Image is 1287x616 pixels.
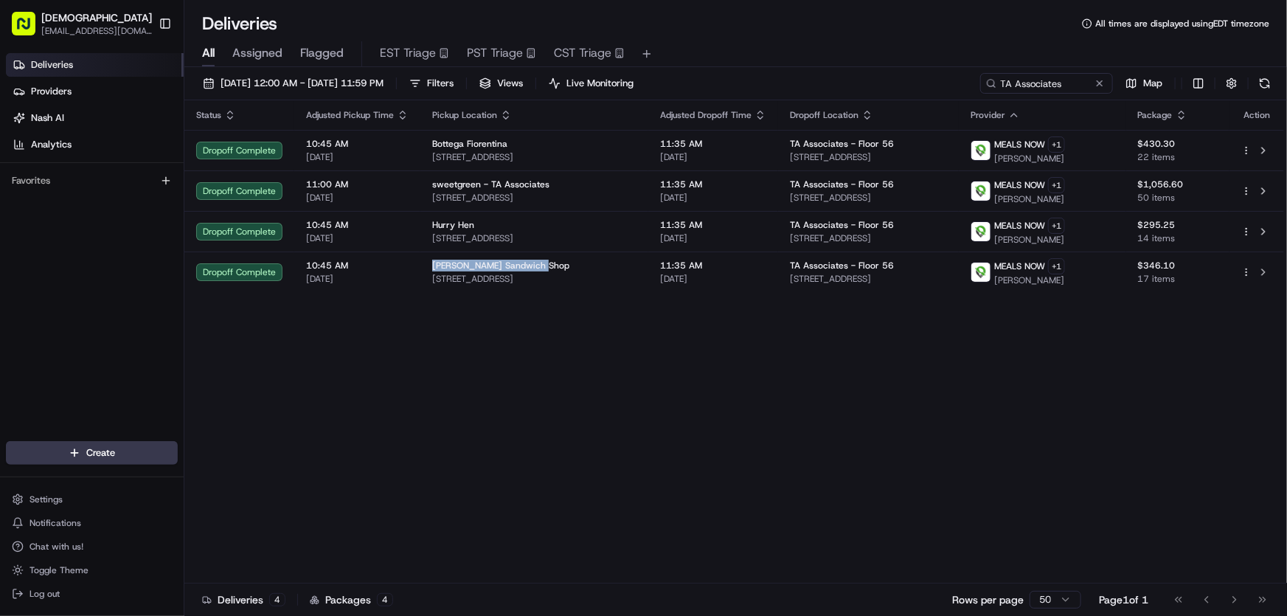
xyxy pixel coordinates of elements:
[41,25,152,37] span: [EMAIL_ADDRESS][DOMAIN_NAME]
[380,44,436,62] span: EST Triage
[6,80,184,103] a: Providers
[432,109,497,121] span: Pickup Location
[1138,273,1218,285] span: 17 items
[202,44,215,62] span: All
[994,193,1065,205] span: [PERSON_NAME]
[1255,73,1275,94] button: Refresh
[790,260,894,271] span: TA Associates - Floor 56
[232,44,282,62] span: Assigned
[6,6,153,41] button: [DEMOGRAPHIC_DATA][EMAIL_ADDRESS][DOMAIN_NAME]
[790,219,894,231] span: TA Associates - Floor 56
[432,273,636,285] span: [STREET_ADDRESS]
[221,77,384,90] span: [DATE] 12:00 AM - [DATE] 11:59 PM
[790,179,894,190] span: TA Associates - Floor 56
[432,192,636,204] span: [STREET_ADDRESS]
[6,53,184,77] a: Deliveries
[432,138,507,150] span: Bottega Fiorentina
[994,260,1045,272] span: MEALS NOW
[952,592,1024,607] p: Rows per page
[202,592,285,607] div: Deliveries
[554,44,611,62] span: CST Triage
[542,73,640,94] button: Live Monitoring
[1241,109,1272,121] div: Action
[467,44,523,62] span: PST Triage
[790,232,947,244] span: [STREET_ADDRESS]
[251,145,268,163] button: Start new chat
[994,274,1065,286] span: [PERSON_NAME]
[1138,151,1218,163] span: 22 items
[41,10,152,25] button: [DEMOGRAPHIC_DATA]
[432,151,636,163] span: [STREET_ADDRESS]
[196,73,390,94] button: [DATE] 12:00 AM - [DATE] 11:59 PM
[790,138,894,150] span: TA Associates - Floor 56
[6,560,178,581] button: Toggle Theme
[15,59,268,83] p: Welcome 👋
[6,106,184,130] a: Nash AI
[971,263,991,282] img: melas_now_logo.png
[6,169,178,193] div: Favorites
[306,273,409,285] span: [DATE]
[660,219,766,231] span: 11:35 AM
[30,541,83,553] span: Chat with us!
[1138,232,1218,244] span: 14 items
[269,593,285,606] div: 4
[31,111,64,125] span: Nash AI
[790,109,858,121] span: Dropoff Location
[6,133,184,156] a: Analytics
[306,260,409,271] span: 10:45 AM
[86,446,115,460] span: Create
[971,141,991,160] img: melas_now_logo.png
[1138,138,1218,150] span: $430.30
[300,44,344,62] span: Flagged
[50,141,242,156] div: Start new chat
[31,85,72,98] span: Providers
[15,15,44,44] img: Nash
[50,156,187,167] div: We're available if you need us!
[306,219,409,231] span: 10:45 AM
[660,273,766,285] span: [DATE]
[566,77,634,90] span: Live Monitoring
[30,494,63,505] span: Settings
[994,153,1065,165] span: [PERSON_NAME]
[1138,109,1173,121] span: Package
[497,77,523,90] span: Views
[306,151,409,163] span: [DATE]
[660,179,766,190] span: 11:35 AM
[15,215,27,227] div: 📗
[6,441,178,465] button: Create
[6,513,178,533] button: Notifications
[196,109,221,121] span: Status
[306,192,409,204] span: [DATE]
[125,215,136,227] div: 💻
[31,138,72,151] span: Analytics
[306,232,409,244] span: [DATE]
[1048,218,1065,234] button: +1
[994,139,1045,150] span: MEALS NOW
[377,593,393,606] div: 4
[1095,18,1269,30] span: All times are displayed using EDT timezone
[432,219,474,231] span: Hurry Hen
[1138,192,1218,204] span: 50 items
[971,181,991,201] img: melas_now_logo.png
[660,192,766,204] span: [DATE]
[660,232,766,244] span: [DATE]
[790,192,947,204] span: [STREET_ADDRESS]
[38,95,243,111] input: Clear
[30,564,89,576] span: Toggle Theme
[403,73,460,94] button: Filters
[790,273,947,285] span: [STREET_ADDRESS]
[994,234,1065,246] span: [PERSON_NAME]
[6,536,178,557] button: Chat with us!
[104,249,178,261] a: Powered byPylon
[1119,73,1169,94] button: Map
[980,73,1113,94] input: Type to search
[432,179,549,190] span: sweetgreen - TA Associates
[971,222,991,241] img: melas_now_logo.png
[1138,219,1218,231] span: $295.25
[994,220,1045,232] span: MEALS NOW
[6,489,178,510] button: Settings
[306,138,409,150] span: 10:45 AM
[427,77,454,90] span: Filters
[971,109,1005,121] span: Provider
